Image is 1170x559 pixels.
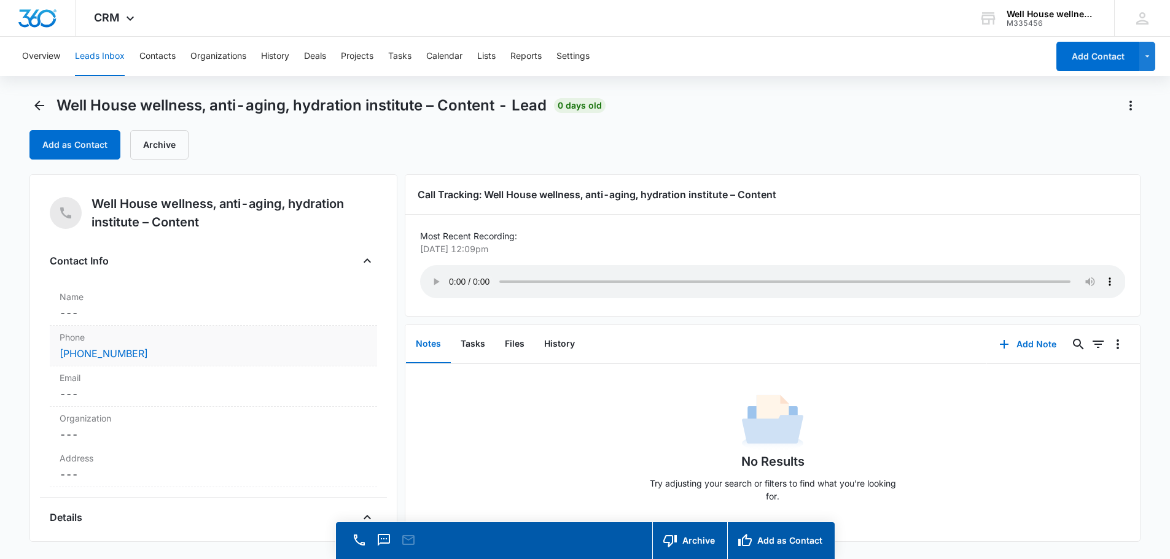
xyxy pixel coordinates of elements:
span: CRM [94,11,120,24]
button: Overview [22,37,60,76]
button: Tasks [451,325,495,363]
p: Most Recent Recording: [420,229,1126,242]
span: Well House wellness, anti-aging, hydration institute – Content - Lead [57,96,547,115]
button: Projects [341,37,373,76]
button: Text [375,531,392,549]
a: [PHONE_NUMBER] [60,346,148,361]
button: Leads Inbox [75,37,125,76]
div: Address--- [50,447,377,487]
h1: No Results [741,452,805,471]
audio: Your browser does not support the audio tag. [420,265,1126,298]
div: account id [1007,19,1096,28]
button: Add as Contact [727,522,835,559]
button: Tasks [388,37,411,76]
div: Name--- [50,285,377,326]
button: Add Note [987,330,1069,359]
label: Phone [60,331,367,344]
div: Organization--- [50,407,377,447]
button: Deals [304,37,326,76]
button: Notes [406,325,451,363]
label: Name [60,290,367,303]
dd: --- [60,306,367,320]
button: Add Contact [1056,42,1139,71]
div: account name [1007,9,1096,19]
p: [DATE] 12:09pm [420,242,1118,255]
dd: --- [60,387,367,401]
h3: Call Tracking: Well House wellness, anti-aging, hydration institute – Content [418,187,1128,202]
button: Add as Contact [29,130,120,160]
button: Overflow Menu [1108,334,1128,354]
a: Text [375,539,392,549]
button: Organizations [190,37,246,76]
button: Files [495,325,534,363]
h4: Contact Info [50,253,109,268]
label: Organization [60,412,367,425]
button: Archive [652,522,727,559]
div: Phone[PHONE_NUMBER] [50,326,377,366]
button: Back [29,96,49,115]
span: 0 days old [554,98,606,113]
button: History [534,325,585,363]
h5: Well House wellness, anti-aging, hydration institute – Content [92,195,377,231]
button: Archive [130,130,189,160]
a: Call [351,539,368,549]
button: Calendar [426,37,462,76]
dd: --- [60,467,367,482]
button: Reports [510,37,542,76]
label: Address [60,452,367,465]
p: Try adjusting your search or filters to find what you’re looking for. [644,477,902,503]
button: Filters [1088,334,1108,354]
button: Contacts [139,37,176,76]
button: Actions [1121,96,1141,115]
button: Lists [477,37,496,76]
button: Settings [556,37,590,76]
img: No Data [742,391,803,452]
label: Email [60,371,367,384]
dd: --- [60,427,367,442]
button: Call [351,531,368,549]
button: Search... [1069,334,1088,354]
div: Email--- [50,366,377,407]
button: Close [357,251,377,271]
button: History [261,37,289,76]
h4: Details [50,510,82,525]
button: Close [357,507,377,527]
